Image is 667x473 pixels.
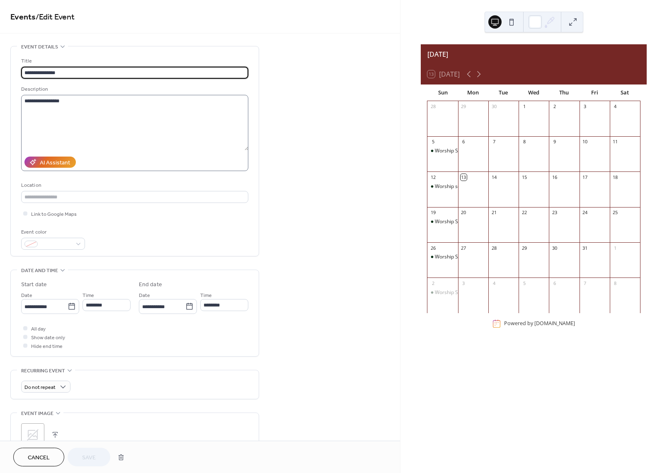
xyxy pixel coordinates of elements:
[551,139,558,145] div: 9
[24,157,76,168] button: AI Assistant
[461,245,467,251] div: 27
[427,84,458,101] div: Sun
[612,174,618,180] div: 18
[10,9,36,25] a: Events
[31,210,77,219] span: Link to Google Maps
[491,280,497,286] div: 4
[521,174,527,180] div: 15
[21,43,58,51] span: Event details
[435,289,472,296] div: Worship Service
[430,139,436,145] div: 5
[491,104,497,110] div: 30
[521,104,527,110] div: 1
[612,245,618,251] div: 1
[13,448,64,466] button: Cancel
[435,147,472,154] div: Worship Service
[549,84,579,101] div: Thu
[31,333,65,342] span: Show date only
[427,289,458,296] div: Worship Service
[21,280,47,289] div: Start date
[582,139,588,145] div: 10
[435,253,472,261] div: Worship Service
[21,181,247,190] div: Location
[139,291,150,300] span: Date
[36,9,75,25] span: / Edit Event
[24,383,56,392] span: Do not repeat
[461,104,467,110] div: 29
[458,84,488,101] div: Mon
[430,245,436,251] div: 26
[534,320,575,327] a: [DOMAIN_NAME]
[551,104,558,110] div: 2
[430,280,436,286] div: 2
[491,210,497,216] div: 21
[427,253,458,261] div: Worship Service
[427,183,458,190] div: Worship service
[519,84,549,101] div: Wed
[612,104,618,110] div: 4
[427,218,458,225] div: Worship Service
[461,210,467,216] div: 20
[31,325,46,333] span: All day
[435,218,472,225] div: Worship Service
[430,210,436,216] div: 19
[31,342,63,351] span: Hide end time
[551,210,558,216] div: 23
[21,228,83,236] div: Event color
[427,147,458,154] div: Worship Service
[461,280,467,286] div: 3
[461,174,467,180] div: 13
[551,174,558,180] div: 16
[21,367,65,375] span: Recurring event
[21,57,247,65] div: Title
[21,423,44,446] div: ;
[21,291,32,300] span: Date
[139,280,162,289] div: End date
[582,210,588,216] div: 24
[421,44,647,64] div: [DATE]
[610,84,640,101] div: Sat
[582,174,588,180] div: 17
[21,85,247,94] div: Description
[28,454,50,462] span: Cancel
[21,409,53,418] span: Event image
[82,291,94,300] span: Time
[612,280,618,286] div: 8
[430,174,436,180] div: 12
[551,280,558,286] div: 6
[582,280,588,286] div: 7
[491,245,497,251] div: 28
[612,139,618,145] div: 11
[582,104,588,110] div: 3
[491,174,497,180] div: 14
[200,291,212,300] span: Time
[580,84,610,101] div: Fri
[40,159,70,167] div: AI Assistant
[612,210,618,216] div: 25
[551,245,558,251] div: 30
[430,104,436,110] div: 28
[461,139,467,145] div: 6
[488,84,519,101] div: Tue
[521,139,527,145] div: 8
[521,210,527,216] div: 22
[491,139,497,145] div: 7
[582,245,588,251] div: 31
[435,183,472,190] div: Worship service
[521,280,527,286] div: 5
[21,266,58,275] span: Date and time
[521,245,527,251] div: 29
[504,320,575,327] div: Powered by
